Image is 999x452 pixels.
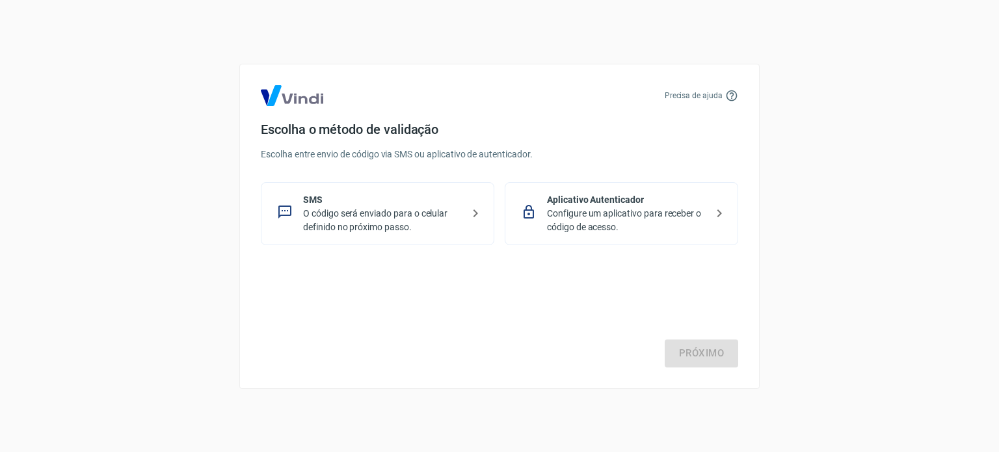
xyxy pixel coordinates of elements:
p: Aplicativo Autenticador [547,193,706,207]
div: SMSO código será enviado para o celular definido no próximo passo. [261,182,494,245]
p: SMS [303,193,462,207]
div: Aplicativo AutenticadorConfigure um aplicativo para receber o código de acesso. [505,182,738,245]
p: O código será enviado para o celular definido no próximo passo. [303,207,462,234]
p: Configure um aplicativo para receber o código de acesso. [547,207,706,234]
p: Precisa de ajuda [665,90,723,101]
h4: Escolha o método de validação [261,122,738,137]
img: Logo Vind [261,85,323,106]
p: Escolha entre envio de código via SMS ou aplicativo de autenticador. [261,148,738,161]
